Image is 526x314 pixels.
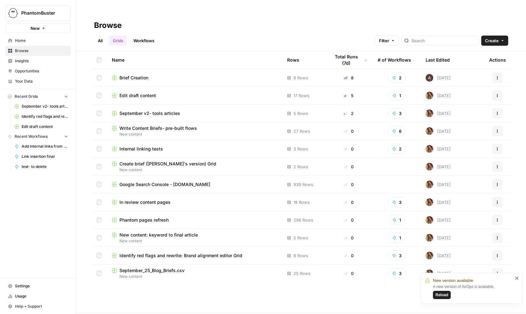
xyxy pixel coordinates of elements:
[375,36,399,46] button: Filter
[22,154,68,159] span: Link insertion final
[426,110,433,117] img: ig4q4k97gip0ni4l5m9zkcyfayaz
[330,92,368,99] div: 5
[15,68,68,74] span: Opportunities
[119,199,171,205] span: In review content pages
[7,7,19,19] img: PhantomBuster Logo
[15,293,68,299] span: Usage
[330,252,368,259] div: 0
[21,10,60,16] span: PhantomBuster
[330,270,368,277] div: 0
[426,145,433,153] img: ig4q4k97gip0ni4l5m9zkcyfayaz
[330,235,368,241] div: 0
[293,252,308,259] span: 6 Rows
[15,78,68,84] span: Your Data
[426,234,433,242] img: ig4q4k97gip0ni4l5m9zkcyfayaz
[388,126,406,136] button: 6
[112,232,277,244] a: New content: keyword to final articleNew content
[112,238,277,244] span: New content
[489,51,506,69] div: Actions
[112,92,277,99] a: Edit draft content
[485,37,499,44] span: Create
[5,281,71,291] a: Settings
[426,252,433,259] img: ig4q4k97gip0ni4l5m9zkcyfayaz
[330,181,368,188] div: 0
[330,75,368,81] div: 8
[112,217,277,223] a: Phantom pages refresh
[119,92,156,99] span: Edit draft content
[22,114,68,119] span: Identify red flags and rewrite: Brand alignment editor Grid
[119,232,198,238] span: New content: keyword to final article
[293,128,310,134] span: 27 Rows
[112,75,277,81] a: Brief Creation
[22,164,68,170] span: test- to delete
[109,36,127,46] a: Grids
[5,23,71,33] button: New
[15,283,68,289] span: Settings
[112,274,277,279] span: New content
[426,181,451,188] div: [DATE]
[12,122,71,132] a: Edit draft content
[119,252,242,259] span: Identify red flags and rewrite: Brand alignment editor Grid
[112,146,277,152] a: Internal linking tests
[426,110,451,117] div: [DATE]
[15,134,48,139] span: Recent Workflows
[112,199,277,205] a: In review content pages
[293,217,313,223] span: 296 Rows
[388,108,406,118] button: 3
[119,125,197,131] span: Write Content Briefs- pre-built flows
[5,5,71,21] button: Workspace: PhantomBuster
[433,291,451,299] button: Reload
[12,151,71,162] a: Link insertion final
[15,304,68,309] span: Help + Support
[426,270,451,277] div: [DATE]
[481,36,508,46] button: Create
[112,267,277,279] a: September_25_Blog_Briefs.csvNew content
[5,76,71,86] a: Your Data
[515,276,519,281] button: close
[293,270,311,277] span: 25 Rows
[119,75,148,81] span: Brief Creation
[426,216,433,224] img: ig4q4k97gip0ni4l5m9zkcyfayaz
[130,36,158,46] a: Workflows
[112,161,277,173] a: Create brief ([PERSON_NAME]'s version) GridNew content
[5,56,71,66] a: Insights
[426,74,433,82] img: wtbmvrjo3qvncyiyitl6zoukl9gz
[15,94,38,99] span: Recent Grids
[12,162,71,172] a: test- to delete
[12,141,71,151] a: Add internal links from csv
[293,110,308,117] span: 5 Rows
[330,128,368,134] div: 0
[426,92,451,99] div: [DATE]
[112,131,277,137] span: New content
[119,267,185,274] span: September_25_Blog_Briefs.csv
[12,111,71,122] a: Identify red flags and rewrite: Brand alignment editor Grid
[433,284,513,299] div: A new version of AirOps is available.
[112,181,277,188] a: Google Search Console - [DOMAIN_NAME]
[287,51,299,69] div: Rows
[388,144,406,154] button: 2
[330,164,368,170] div: 0
[426,198,451,206] div: [DATE]
[435,292,448,298] span: Reload
[426,74,451,82] div: [DATE]
[330,217,368,223] div: 0
[388,268,406,278] button: 3
[5,132,71,141] button: Recent Workflows
[293,146,308,152] span: 3 Rows
[388,90,405,101] button: 1
[119,181,210,188] span: Google Search Console - [DOMAIN_NAME]
[330,199,368,205] div: 0
[30,25,40,31] span: New
[379,37,389,44] span: Filter
[119,217,169,223] span: Phantom pages refresh
[119,161,216,167] span: Create brief ([PERSON_NAME]'s version) Grid
[433,277,473,284] span: New version available
[388,215,405,225] button: 1
[119,146,163,152] span: Internal linking tests
[94,20,122,30] div: Browse
[426,198,433,206] img: ig4q4k97gip0ni4l5m9zkcyfayaz
[293,181,313,188] span: 939 Rows
[5,301,71,311] button: Help + Support
[426,181,433,188] img: ig4q4k97gip0ni4l5m9zkcyfayaz
[426,270,433,277] img: ig4q4k97gip0ni4l5m9zkcyfayaz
